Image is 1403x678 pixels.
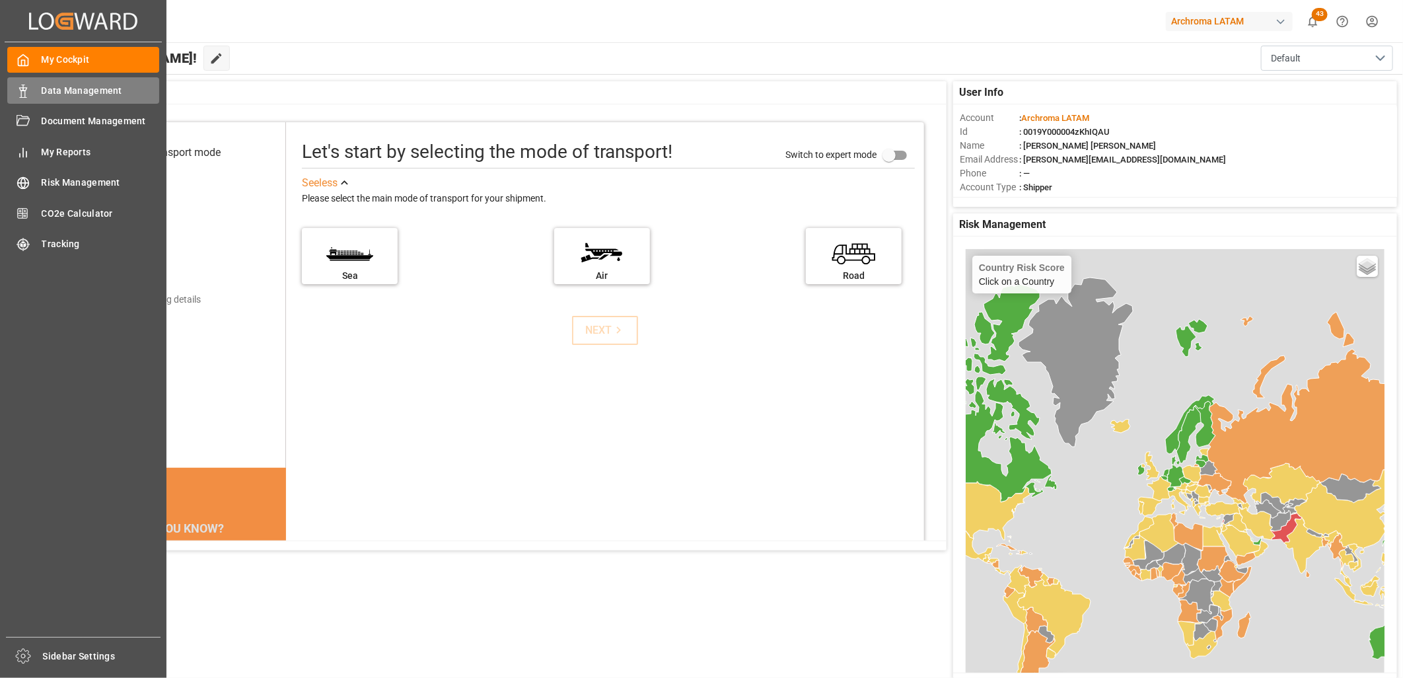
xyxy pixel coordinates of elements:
[118,145,221,161] div: Select transport mode
[1357,256,1378,277] a: Layers
[43,650,161,663] span: Sidebar Settings
[308,269,391,283] div: Sea
[960,139,1019,153] span: Name
[812,269,895,283] div: Road
[960,167,1019,180] span: Phone
[585,322,626,338] div: NEXT
[7,77,159,103] a: Data Management
[42,53,160,67] span: My Cockpit
[960,217,1046,233] span: Risk Management
[785,149,877,160] span: Switch to expert mode
[118,293,201,307] div: Add shipping details
[302,175,338,191] div: See less
[1019,127,1110,137] span: : 0019Y000004zKhIQAU
[42,145,160,159] span: My Reports
[74,514,287,542] div: DID YOU KNOW?
[572,316,638,345] button: NEXT
[1261,46,1393,71] button: open menu
[1019,169,1030,178] span: : —
[1021,113,1089,123] span: Archroma LATAM
[1271,52,1301,65] span: Default
[960,111,1019,125] span: Account
[1019,141,1156,151] span: : [PERSON_NAME] [PERSON_NAME]
[55,46,197,71] span: Hello [PERSON_NAME]!
[7,108,159,134] a: Document Management
[42,84,160,98] span: Data Management
[960,125,1019,139] span: Id
[979,262,1065,287] div: Click on a Country
[42,114,160,128] span: Document Management
[1019,155,1226,165] span: : [PERSON_NAME][EMAIL_ADDRESS][DOMAIN_NAME]
[979,262,1065,273] h4: Country Risk Score
[960,85,1004,100] span: User Info
[1019,182,1052,192] span: : Shipper
[302,138,672,166] div: Let's start by selecting the mode of transport!
[960,180,1019,194] span: Account Type
[7,170,159,196] a: Risk Management
[42,176,160,190] span: Risk Management
[7,139,159,165] a: My Reports
[7,231,159,257] a: Tracking
[302,191,914,207] div: Please select the main mode of transport for your shipment.
[960,153,1019,167] span: Email Address
[1019,113,1089,123] span: :
[42,237,160,251] span: Tracking
[7,47,159,73] a: My Cockpit
[561,269,643,283] div: Air
[7,200,159,226] a: CO2e Calculator
[42,207,160,221] span: CO2e Calculator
